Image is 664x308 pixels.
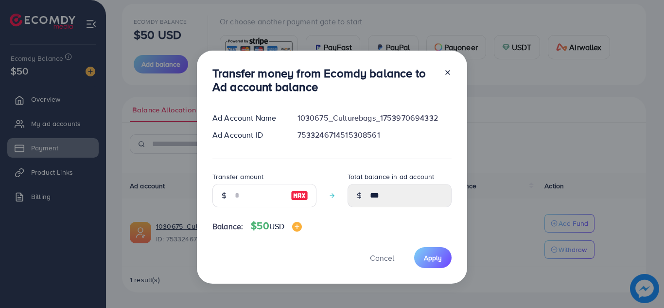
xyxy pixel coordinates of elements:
[290,112,459,124] div: 1030675_Culturebags_1753970694332
[212,221,243,232] span: Balance:
[424,253,442,263] span: Apply
[290,129,459,141] div: 7533246714515308561
[205,112,290,124] div: Ad Account Name
[269,221,284,232] span: USD
[370,253,394,263] span: Cancel
[205,129,290,141] div: Ad Account ID
[212,66,436,94] h3: Transfer money from Ecomdy balance to Ad account balance
[414,247,452,268] button: Apply
[358,247,406,268] button: Cancel
[251,220,302,232] h4: $50
[291,190,308,201] img: image
[212,172,263,181] label: Transfer amount
[292,222,302,232] img: image
[348,172,434,181] label: Total balance in ad account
